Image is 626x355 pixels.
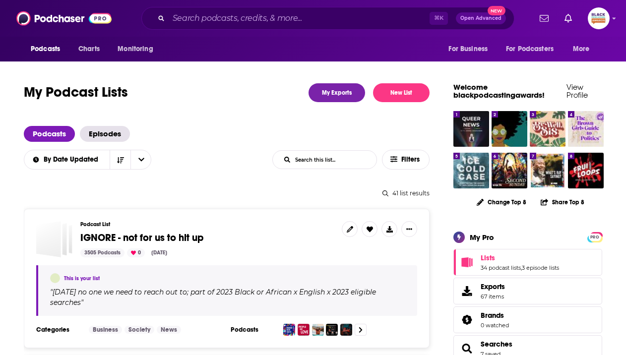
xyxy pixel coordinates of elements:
button: Show More Button [401,221,417,237]
button: Open AdvancedNew [456,12,506,24]
img: No Blackout Dates [340,324,352,336]
a: Exports [453,278,602,304]
img: User Profile [588,7,610,29]
a: Episodes [80,126,130,142]
a: Lists [481,253,559,262]
button: open menu [24,40,73,59]
img: People We Love [298,324,310,336]
span: For Podcasters [506,42,554,56]
a: Searches [481,340,512,349]
a: Lists [457,255,477,269]
span: ⌘ K [430,12,448,25]
a: News [157,326,181,334]
button: open menu [130,150,151,169]
h1: My Podcast Lists [24,83,128,102]
a: blackpodcastingawards [50,273,60,283]
span: Lists [453,249,602,276]
a: My Exports [309,83,365,102]
img: Right For America With Cindy Grosz [326,324,338,336]
div: My Pro [470,233,494,242]
a: IGNORE - not for us to hit up [36,221,72,257]
span: Podcasts [31,42,60,56]
button: open menu [111,40,166,59]
img: Fruitloops: Serial Killers of Color [568,153,604,188]
a: This is your list [64,275,100,282]
span: IGNORE - not for us to hit up [80,232,204,244]
span: Charts [78,42,100,56]
img: Ice Cold Case [453,153,489,188]
span: Open Advanced [460,16,501,21]
a: 34 podcast lists [481,264,521,271]
img: What's Ray Saying? [530,153,565,188]
a: Show notifications dropdown [561,10,576,27]
img: Stitch Please [492,111,527,147]
div: [DATE] [147,248,171,257]
img: Be Well Sis: The Podcast [530,111,565,147]
span: New [488,6,505,15]
a: Podcasts [24,126,75,142]
span: Brands [453,306,602,333]
span: More [573,42,590,56]
img: The Brown Girls Guide to Politics [568,111,604,147]
span: For Business [448,42,488,56]
span: 67 items [481,293,505,300]
button: open menu [566,40,602,59]
img: Brand New Taste [283,324,295,336]
a: IGNORE - not for us to hit up [80,233,204,243]
button: Show profile menu [588,7,610,29]
span: Exports [457,284,477,298]
img: Podchaser - Follow, Share and Rate Podcasts [16,9,112,28]
button: Filters [382,150,430,170]
a: View Profile [566,82,588,100]
div: 41 list results [24,189,430,197]
span: Monitoring [118,42,153,56]
div: 3505 Podcasts [80,248,125,257]
button: Sort Direction [110,150,130,169]
span: Exports [481,282,505,291]
div: Search podcasts, credits, & more... [141,7,514,30]
span: " " [50,288,376,307]
span: By Date Updated [44,156,102,163]
a: Welcome blackpodcastingawards! [453,82,545,100]
span: Logged in as blackpodcastingawards [588,7,610,29]
a: Society [125,326,154,334]
button: open menu [500,40,568,59]
span: Lists [481,253,495,262]
a: Brands [481,311,509,320]
button: open menu [24,156,110,163]
a: PRO [589,233,601,240]
a: 3 episode lists [522,264,559,271]
img: Second Sunday [492,153,527,188]
div: 0 [127,248,145,257]
span: Filters [401,156,421,163]
span: , [521,264,522,271]
h3: Categories [36,326,81,334]
h3: Podcast List [80,221,334,228]
h3: Podcasts [231,326,275,334]
a: Business [89,326,122,334]
span: [DATE] no one we need to reach out to; part of 2023 Black or African x English x 2023 eligible se... [50,288,376,307]
button: open menu [441,40,500,59]
button: Change Top 8 [471,196,532,208]
a: Brands [457,313,477,327]
input: Search podcasts, credits, & more... [169,10,430,26]
a: Charts [72,40,106,59]
a: Show notifications dropdown [536,10,553,27]
button: New List [373,83,430,102]
span: PRO [589,234,601,241]
a: Queer News [453,111,489,147]
img: Journey To Limitless [312,324,324,336]
h2: Choose List sort [24,150,151,170]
